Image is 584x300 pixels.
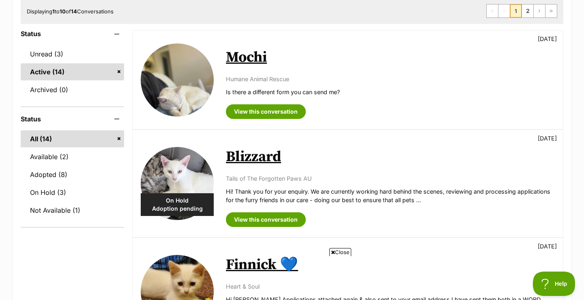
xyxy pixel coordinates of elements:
[538,35,557,43] p: [DATE]
[538,242,557,250] p: [DATE]
[21,45,124,63] a: Unread (3)
[21,166,124,183] a: Adopted (8)
[144,259,440,296] iframe: Advertisement
[21,184,124,201] a: On Hold (3)
[226,104,306,119] a: View this conversation
[21,130,124,147] a: All (14)
[21,30,124,37] header: Status
[329,248,351,256] span: Close
[226,148,281,166] a: Blizzard
[534,4,545,17] a: Next page
[545,4,557,17] a: Last page
[141,205,214,213] span: Adoption pending
[21,63,124,80] a: Active (14)
[226,174,555,183] p: Tails of The Forgotten Paws AU
[226,48,267,67] a: Mochi
[487,4,498,17] span: First page
[21,202,124,219] a: Not Available (1)
[21,148,124,165] a: Available (2)
[226,75,555,83] p: Humane Animal Rescue
[486,4,557,18] nav: Pagination
[226,88,555,96] p: Is there a different form you can send me?
[510,4,522,17] span: Page 1
[21,81,124,98] a: Archived (0)
[522,4,533,17] a: Page 2
[71,8,77,15] strong: 14
[141,43,214,117] img: Mochi
[538,134,557,142] p: [DATE]
[141,193,214,216] div: On Hold
[21,115,124,123] header: Status
[226,187,555,205] p: Hi! Thank you for your enquiry. We are currently working hard behind the scenes, reviewing and pr...
[533,272,576,296] iframe: Help Scout Beacon - Open
[60,8,66,15] strong: 10
[498,4,510,17] span: Previous page
[27,8,114,15] span: Displaying to of Conversations
[141,147,214,220] img: Blizzard
[226,212,306,227] a: View this conversation
[52,8,55,15] strong: 1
